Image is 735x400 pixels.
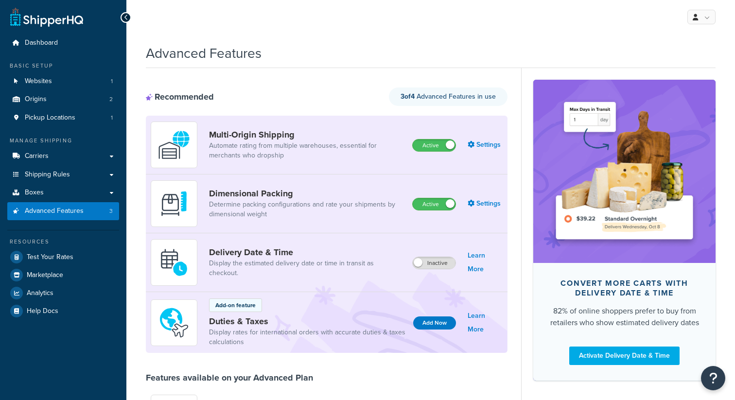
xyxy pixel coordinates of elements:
img: gfkeb5ejjkALwAAAABJRU5ErkJggg== [157,245,191,279]
a: Dimensional Packing [209,188,404,199]
span: Help Docs [27,307,58,315]
a: Websites1 [7,72,119,90]
img: icon-duo-feat-landed-cost-7136b061.png [157,306,191,340]
span: 1 [111,114,113,122]
span: 2 [109,95,113,104]
span: Shipping Rules [25,171,70,179]
span: Advanced Features [25,207,84,215]
label: Active [413,139,455,151]
a: Boxes [7,184,119,202]
label: Inactive [413,257,455,269]
a: Duties & Taxes [209,316,405,327]
a: Marketplace [7,266,119,284]
a: Learn More [468,309,503,336]
img: DTVBYsAAAAAASUVORK5CYII= [157,187,191,221]
img: WatD5o0RtDAAAAAElFTkSuQmCC [157,128,191,162]
span: Marketplace [27,271,63,279]
span: Advanced Features in use [401,91,496,102]
a: Analytics [7,284,119,302]
span: Dashboard [25,39,58,47]
div: Recommended [146,91,214,102]
div: 82% of online shoppers prefer to buy from retailers who show estimated delivery dates [549,305,700,329]
button: Open Resource Center [701,366,725,390]
span: 1 [111,77,113,86]
a: Dashboard [7,34,119,52]
span: Carriers [25,152,49,160]
a: Learn More [468,249,503,276]
span: Origins [25,95,47,104]
span: Websites [25,77,52,86]
a: Automate rating from multiple warehouses, essential for merchants who dropship [209,141,404,160]
a: Activate Delivery Date & Time [569,347,680,365]
a: Advanced Features3 [7,202,119,220]
li: Advanced Features [7,202,119,220]
li: Origins [7,90,119,108]
a: Carriers [7,147,119,165]
h1: Advanced Features [146,44,262,63]
div: Basic Setup [7,62,119,70]
li: Websites [7,72,119,90]
a: Settings [468,138,503,152]
a: Test Your Rates [7,248,119,266]
span: Analytics [27,289,53,297]
p: Add-on feature [215,301,256,310]
a: Multi-Origin Shipping [209,129,404,140]
a: Pickup Locations1 [7,109,119,127]
a: Delivery Date & Time [209,247,404,258]
strong: 3 of 4 [401,91,415,102]
span: Pickup Locations [25,114,75,122]
a: Determine packing configurations and rate your shipments by dimensional weight [209,200,404,219]
span: Boxes [25,189,44,197]
a: Display the estimated delivery date or time in transit as checkout. [209,259,404,278]
div: Resources [7,238,119,246]
button: Add Now [413,316,456,330]
div: Features available on your Advanced Plan [146,372,313,383]
div: Convert more carts with delivery date & time [549,278,700,298]
img: feature-image-ddt-36eae7f7280da8017bfb280eaccd9c446f90b1fe08728e4019434db127062ab4.png [548,94,701,248]
a: Display rates for international orders with accurate duties & taxes calculations [209,328,405,347]
a: Settings [468,197,503,210]
li: Pickup Locations [7,109,119,127]
span: 3 [109,207,113,215]
a: Shipping Rules [7,166,119,184]
span: Test Your Rates [27,253,73,261]
a: Origins2 [7,90,119,108]
label: Active [413,198,455,210]
div: Manage Shipping [7,137,119,145]
a: Help Docs [7,302,119,320]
